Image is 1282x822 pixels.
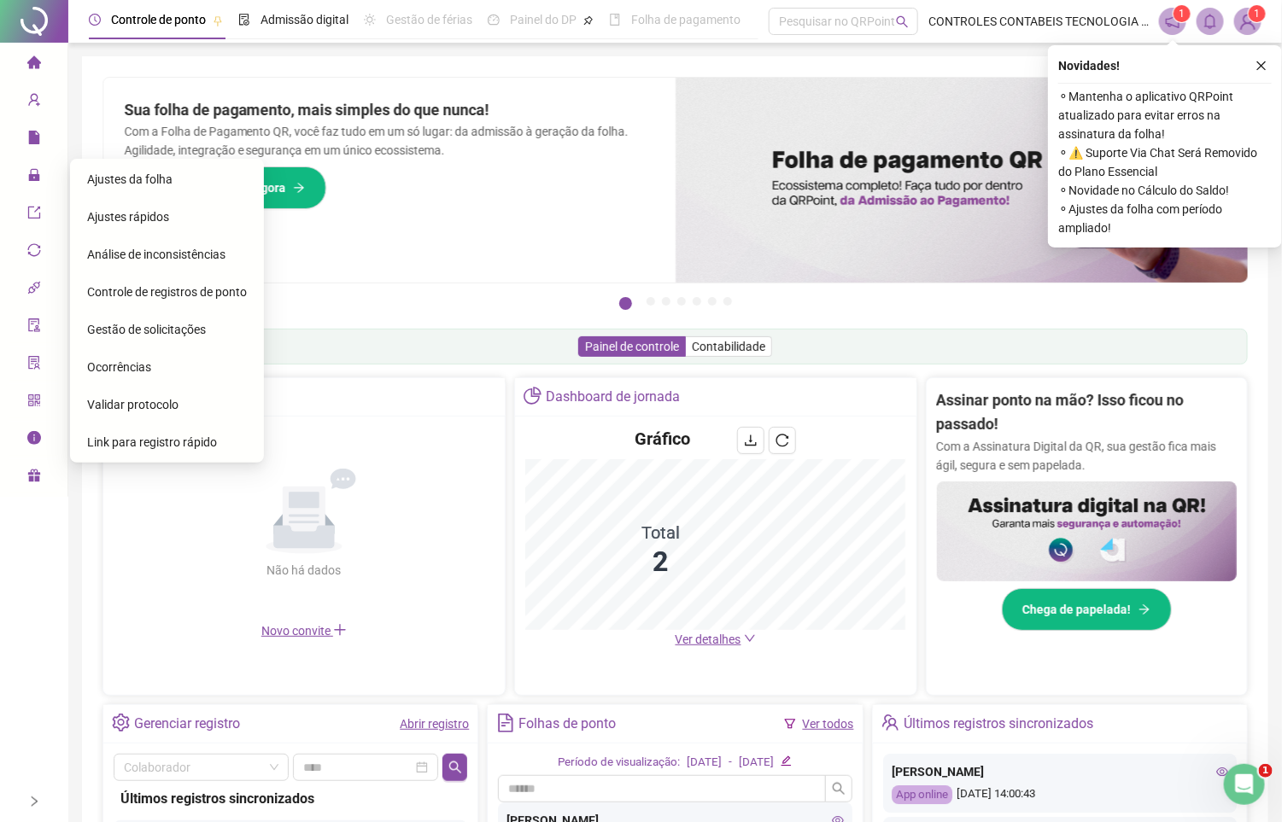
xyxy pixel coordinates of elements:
button: 1 [619,297,632,310]
div: Período de visualização: [558,754,680,772]
div: Não há dados [225,561,383,580]
span: ⚬ Mantenha o aplicativo QRPoint atualizado para evitar erros na assinatura da folha! [1058,87,1272,143]
span: edit [781,755,792,767]
span: Validar protocolo [87,398,179,411]
span: reload [776,434,789,447]
span: Folha de pagamento [631,13,741,26]
span: sync [27,236,41,270]
button: 6 [708,297,717,306]
span: bell [1203,14,1218,29]
span: solution [27,348,41,382]
div: Folhas de ponto [519,709,617,738]
iframe: Intercom live chat [1224,764,1265,805]
a: Abrir registro [400,717,469,731]
div: - [729,754,732,772]
span: notification [1165,14,1180,29]
span: Controle de registros de ponto [87,285,247,299]
span: search [448,761,462,774]
span: dashboard [488,14,500,26]
div: Dashboard de jornada [546,382,680,411]
div: App online [892,785,952,805]
span: Ajustes da folha [87,172,173,186]
span: audit [27,311,41,345]
button: Chega de papelada! [1002,588,1172,631]
span: Chega de papelada! [1023,600,1132,619]
button: 3 [662,297,670,306]
span: setting [112,714,130,732]
span: search [896,15,909,28]
span: pushpin [213,15,223,26]
span: Painel de controle [585,340,679,353]
span: lock [27,160,41,195]
div: Últimos registros sincronizados [120,788,460,809]
div: [DATE] [687,754,722,772]
button: 2 [647,297,655,306]
span: filter [784,718,796,730]
span: pushpin [583,15,594,26]
span: plus [333,623,347,637]
span: 1 [1259,764,1273,778]
a: Ver todos [803,717,854,731]
span: home [27,48,41,82]
span: Ajustes rápidos [87,210,169,224]
span: clock-circle [89,14,101,26]
span: Painel do DP [510,13,577,26]
span: ⚬ Novidade no Cálculo do Saldo! [1058,181,1272,200]
span: Gestão de férias [386,13,472,26]
h2: Sua folha de pagamento, mais simples do que nunca! [124,98,655,122]
span: Link para registro rápido [87,435,217,449]
span: arrow-right [293,182,305,194]
span: Ocorrências [87,360,151,374]
span: Ver detalhes [676,633,741,646]
span: ⚬ Ajustes da folha com período ampliado! [1058,200,1272,237]
span: CONTROLES CONTABEIS TECNOLOGIA DE INFORMAÇÃO LTDA [928,12,1149,31]
p: Com a Folha de Pagamento QR, você faz tudo em um só lugar: da admissão à geração da folha. Agilid... [124,122,655,160]
span: Controle de ponto [111,13,206,26]
p: Com a Assinatura Digital da QR, sua gestão fica mais ágil, segura e sem papelada. [937,437,1237,475]
span: Novidades ! [1058,56,1120,75]
span: user-add [27,85,41,120]
span: sun [364,14,376,26]
button: 7 [723,297,732,306]
h2: Assinar ponto na mão? Isso ficou no passado! [937,388,1237,437]
span: qrcode [27,386,41,420]
img: 86701 [1235,9,1261,34]
span: eye [1216,766,1228,778]
button: 5 [693,297,701,306]
span: info-circle [27,423,41,458]
span: file-done [238,14,250,26]
span: Gestão de solicitações [87,323,206,336]
sup: 1 [1174,5,1191,22]
span: Novo convite [261,624,347,638]
div: Últimos registros sincronizados [904,709,1093,738]
span: export [27,198,41,232]
span: book [609,14,621,26]
span: search [832,782,846,796]
button: 4 [677,297,686,306]
span: ⚬ ⚠️ Suporte Via Chat Será Removido do Plano Essencial [1058,143,1272,181]
span: api [27,273,41,307]
div: [PERSON_NAME] [892,762,1228,781]
span: file [27,123,41,157]
span: close [1256,60,1267,72]
div: [DATE] [739,754,774,772]
div: [DATE] 14:00:43 [892,785,1228,805]
span: arrow-right [1139,603,1150,615]
span: 1 [1180,8,1185,20]
span: gift [27,461,41,495]
span: team [881,714,899,732]
span: 1 [1255,8,1261,20]
span: Contabilidade [692,340,765,353]
a: Ver detalhes down [676,633,756,646]
img: banner%2F02c71560-61a6-44d4-94b9-c8ab97240462.png [937,481,1237,581]
span: right [28,796,40,807]
span: Admissão digital [260,13,348,26]
span: down [744,633,756,644]
div: Gerenciar registro [134,709,240,738]
img: banner%2F8d14a306-6205-4263-8e5b-06e9a85ad873.png [676,78,1248,283]
span: pie-chart [524,387,541,405]
span: download [744,434,758,447]
span: Análise de inconsistências [87,248,225,261]
sup: Atualize o seu contato no menu Meus Dados [1249,5,1266,22]
h4: Gráfico [635,427,690,451]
